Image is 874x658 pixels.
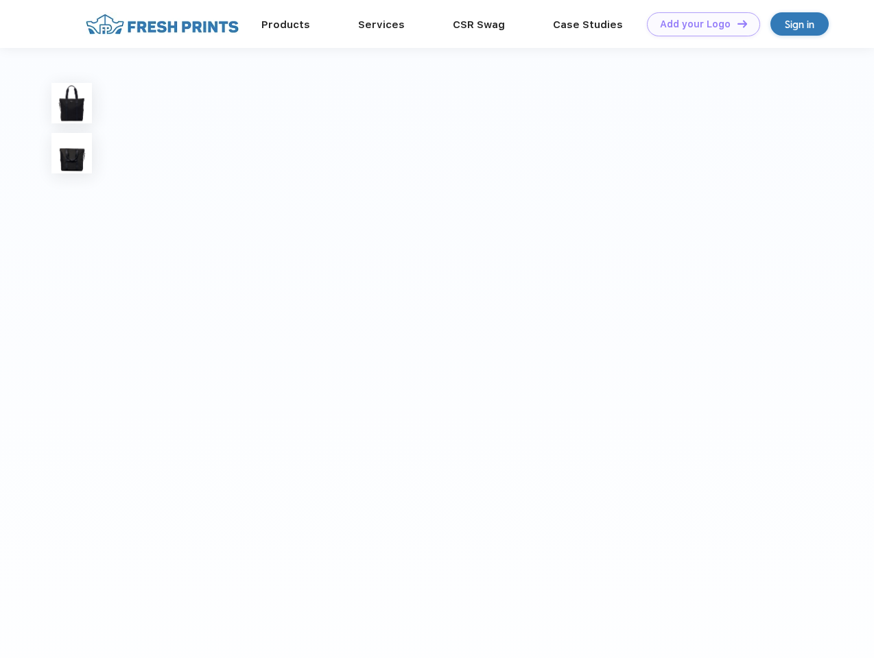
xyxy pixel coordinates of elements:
img: fo%20logo%202.webp [82,12,243,36]
img: func=resize&h=100 [51,83,92,123]
a: Products [261,19,310,31]
a: Sign in [770,12,829,36]
div: Add your Logo [660,19,731,30]
img: DT [737,20,747,27]
img: func=resize&h=100 [51,133,92,173]
div: Sign in [785,16,814,32]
